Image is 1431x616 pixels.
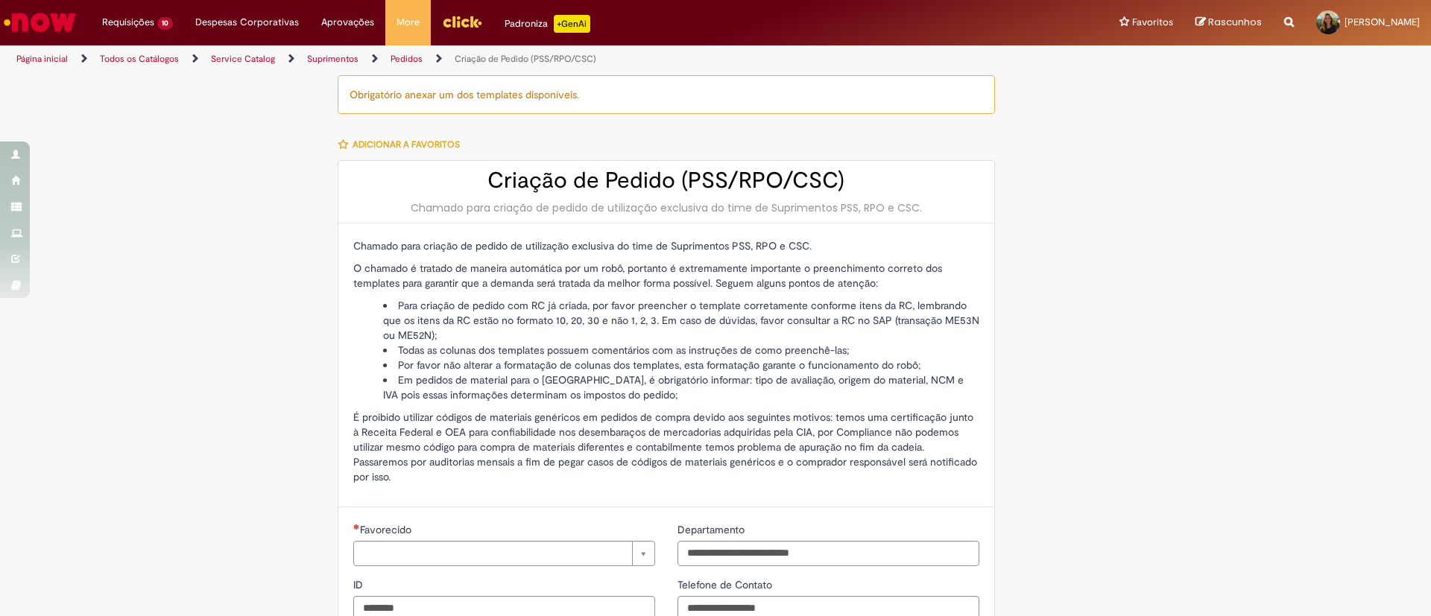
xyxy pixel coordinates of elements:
input: Departamento [677,541,979,566]
span: Aprovações [321,15,374,30]
span: More [397,15,420,30]
img: click_logo_yellow_360x200.png [442,10,482,33]
span: ID [353,578,366,591]
p: +GenAi [554,15,590,33]
li: Em pedidos de material para o [GEOGRAPHIC_DATA], é obrigatório informar: tipo de avaliação, orige... [383,372,979,402]
span: Requisições [102,15,154,30]
span: Adicionar a Favoritos [353,139,460,150]
p: Chamado para criação de pedido de utilização exclusiva do time de Suprimentos PSS, RPO e CSC. [353,238,979,253]
li: Para criação de pedido com RC já criada, por favor preencher o template corretamente conforme ite... [383,298,979,343]
span: Rascunhos [1208,15,1262,29]
p: O chamado é tratado de maneira automática por um robô, portanto é extremamente importante o preen... [353,261,979,290]
span: 10 [157,17,173,30]
a: Criação de Pedido (PSS/RPO/CSC) [455,53,596,65]
span: Necessários [353,524,360,530]
a: Limpar campo Favorecido [353,541,655,566]
span: [PERSON_NAME] [1345,16,1420,28]
a: Pedidos [391,53,423,65]
ul: Trilhas de página [11,45,943,73]
span: Despesas Corporativas [195,15,299,30]
img: ServiceNow [1,7,78,37]
a: Suprimentos [307,53,358,65]
a: Service Catalog [211,53,275,65]
div: Padroniza [505,15,590,33]
p: É proibido utilizar códigos de materiais genéricos em pedidos de compra devido aos seguintes moti... [353,410,979,484]
span: Departamento [677,523,748,536]
div: Obrigatório anexar um dos templates disponíveis. [338,75,995,114]
li: Todas as colunas dos templates possuem comentários com as instruções de como preenchê-las; [383,343,979,358]
a: Página inicial [16,53,68,65]
li: Por favor não alterar a formatação de colunas dos templates, esta formatação garante o funcioname... [383,358,979,372]
a: Rascunhos [1195,16,1262,30]
span: Telefone de Contato [677,578,775,591]
h2: Criação de Pedido (PSS/RPO/CSC) [353,168,979,193]
span: Favoritos [1132,15,1173,30]
button: Adicionar a Favoritos [338,129,468,160]
a: Todos os Catálogos [100,53,179,65]
div: Chamado para criação de pedido de utilização exclusiva do time de Suprimentos PSS, RPO e CSC. [353,200,979,215]
span: Necessários - Favorecido [360,523,414,536]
